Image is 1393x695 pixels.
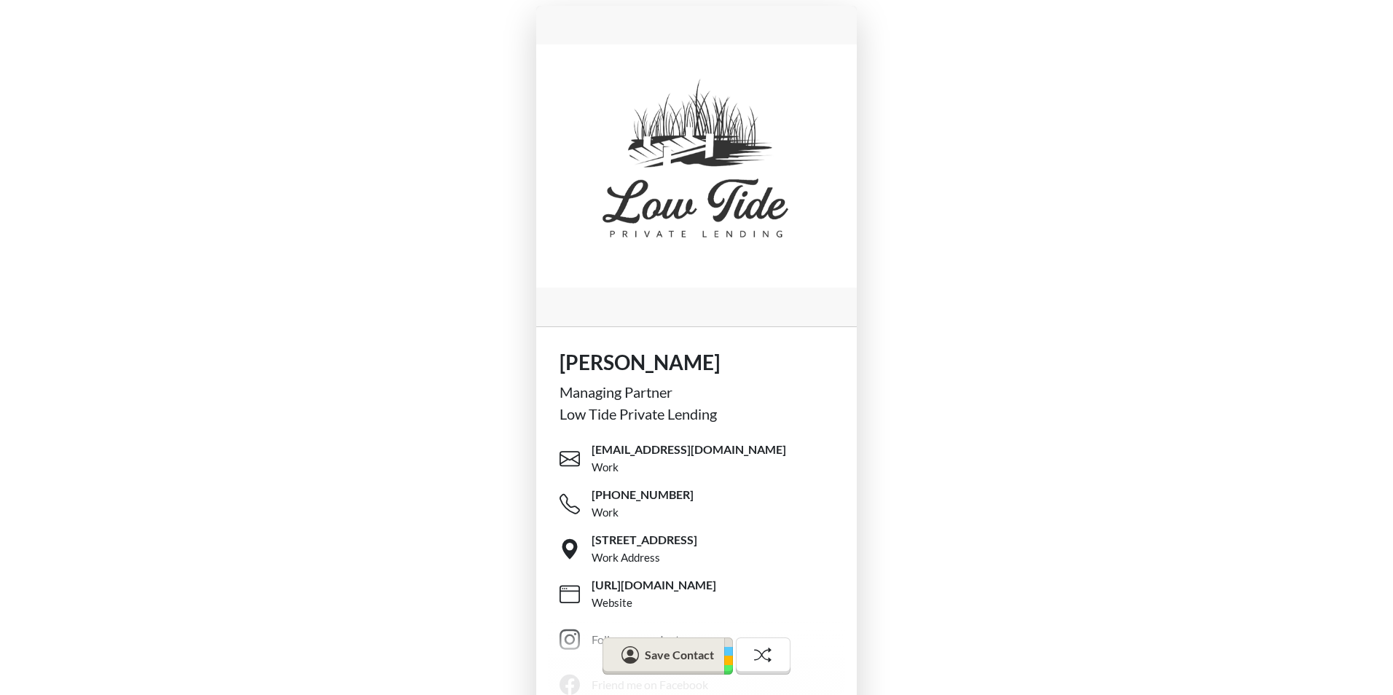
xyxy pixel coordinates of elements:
[592,532,697,548] span: [STREET_ADDRESS]
[560,527,845,572] a: [STREET_ADDRESS]Work Address
[592,487,694,503] span: [PHONE_NUMBER]
[560,350,833,375] h1: [PERSON_NAME]
[536,6,857,326] img: profile picture
[645,648,714,661] span: Save Contact
[592,594,632,611] div: Website
[592,577,716,593] span: [URL][DOMAIN_NAME]
[560,381,833,403] div: Managing Partner
[560,572,845,617] a: [URL][DOMAIN_NAME]Website
[592,504,619,521] div: Work
[560,482,845,527] a: [PHONE_NUMBER]Work
[560,436,845,482] a: [EMAIL_ADDRESS][DOMAIN_NAME]Work
[592,441,786,458] span: [EMAIL_ADDRESS][DOMAIN_NAME]
[560,403,833,425] div: Low Tide Private Lending
[603,637,732,675] button: Save Contact
[560,617,845,662] a: Follow me on Instagram
[592,459,619,476] div: Work
[592,549,660,566] div: Work Address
